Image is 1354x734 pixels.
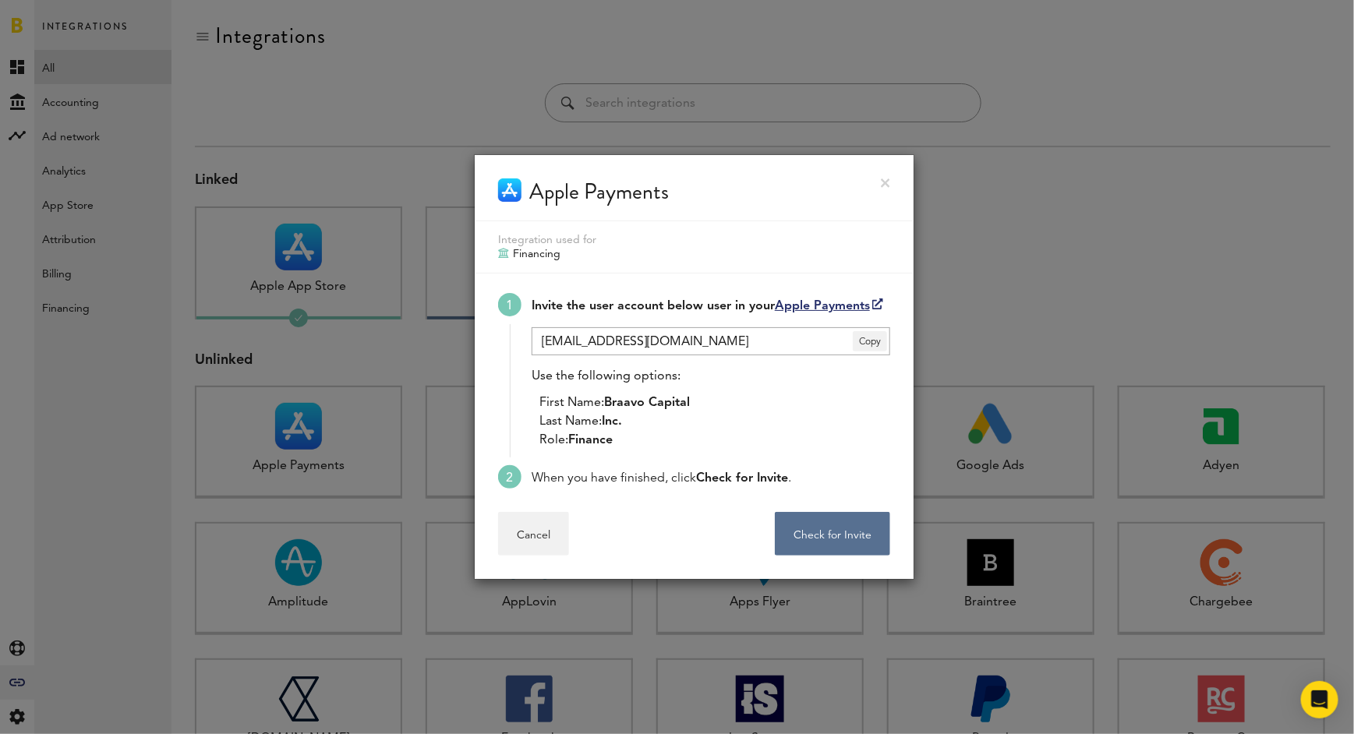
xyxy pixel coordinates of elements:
div: Open Intercom Messenger [1301,681,1338,718]
a: Apple Payments [775,300,883,312]
span: Financing [513,247,560,261]
div: Invite the user account below user in your [532,297,890,316]
button: Check for Invite [775,512,890,556]
div: When you have finished, click . [532,469,890,488]
span: Finance [568,434,613,446]
div: Integration used for [498,233,890,247]
span: Support [33,11,89,25]
span: Copy [853,331,887,351]
span: Inc. [602,415,622,428]
div: Apple Payments [529,178,669,205]
span: Braavo Capital [604,397,690,409]
img: Apple Payments [498,178,521,202]
li: First Name: [539,393,890,412]
span: Check for Invite [696,472,788,485]
li: Role: [539,431,890,450]
li: Last Name: [539,412,890,431]
div: Use the following options: [532,367,890,450]
button: Cancel [498,512,569,556]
